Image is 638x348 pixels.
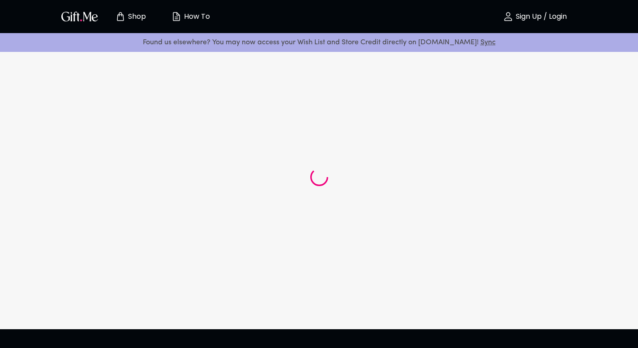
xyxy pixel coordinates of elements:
p: Shop [126,13,146,21]
p: Found us elsewhere? You may now access your Wish List and Store Credit directly on [DOMAIN_NAME]! [7,37,631,48]
button: GiftMe Logo [59,11,101,22]
p: Sign Up / Login [514,13,567,21]
button: Store page [106,2,155,31]
p: How To [182,13,210,21]
a: Sync [480,39,496,46]
img: how-to.svg [171,11,182,22]
button: How To [166,2,215,31]
button: Sign Up / Login [490,2,580,31]
img: GiftMe Logo [60,10,100,23]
